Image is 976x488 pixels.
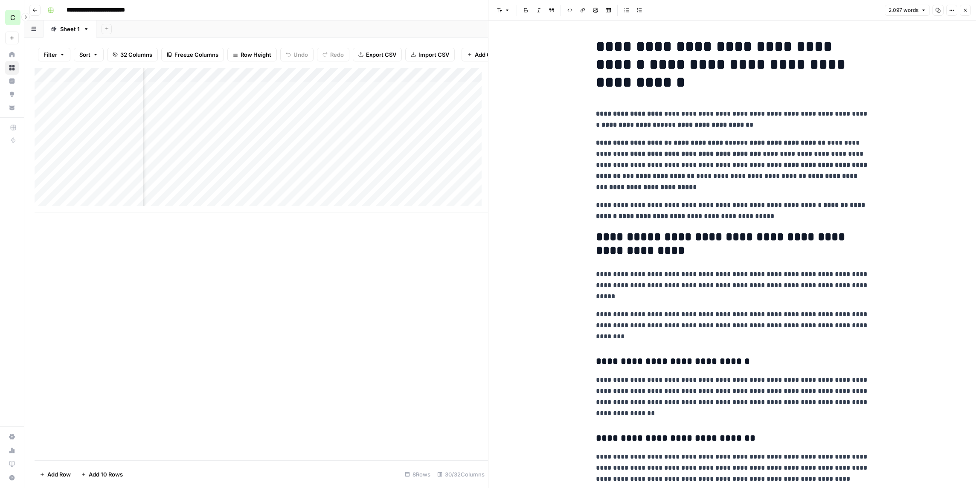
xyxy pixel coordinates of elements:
button: 2.097 words [885,5,930,16]
button: Import CSV [405,48,455,61]
a: Settings [5,430,19,444]
a: Learning Hub [5,457,19,471]
span: C [10,12,15,23]
button: Help + Support [5,471,19,485]
span: Add Column [475,50,508,59]
button: Add Row [35,468,76,481]
span: Filter [44,50,57,59]
span: 2.097 words [889,6,918,14]
a: Home [5,48,19,61]
button: Row Height [227,48,277,61]
button: Freeze Columns [161,48,224,61]
a: Your Data [5,101,19,114]
a: Browse [5,61,19,75]
span: 32 Columns [120,50,152,59]
button: Add Column [462,48,513,61]
button: Redo [317,48,349,61]
span: Add Row [47,470,71,479]
button: Sort [74,48,104,61]
span: Undo [293,50,308,59]
a: Opportunities [5,87,19,101]
span: Row Height [241,50,271,59]
span: Add 10 Rows [89,470,123,479]
div: 30/32 Columns [434,468,488,481]
button: Workspace: Custom cover artworks [5,7,19,28]
span: Redo [330,50,344,59]
button: Add 10 Rows [76,468,128,481]
span: Export CSV [366,50,396,59]
a: Insights [5,74,19,88]
button: 32 Columns [107,48,158,61]
div: Sheet 1 [60,25,80,33]
span: Freeze Columns [174,50,218,59]
button: Undo [280,48,314,61]
div: 8 Rows [401,468,434,481]
a: Sheet 1 [44,20,96,38]
a: Usage [5,444,19,457]
span: Import CSV [418,50,449,59]
button: Filter [38,48,70,61]
span: Sort [79,50,90,59]
button: Export CSV [353,48,402,61]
